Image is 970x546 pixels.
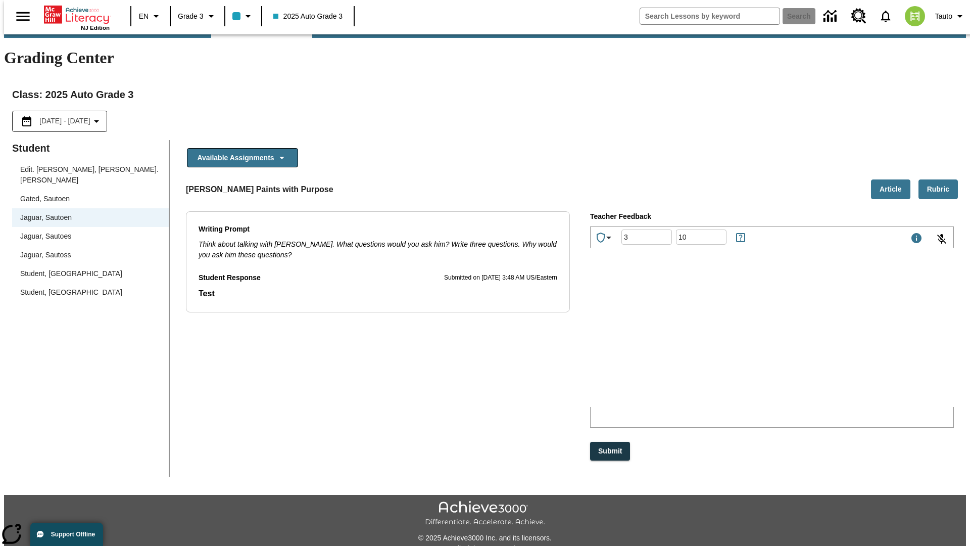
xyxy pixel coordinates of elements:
[199,288,557,300] p: Test
[425,501,545,527] img: Achieve3000 Differentiate Accelerate Achieve
[845,3,872,30] a: Resource Center, Will open in new tab
[871,179,910,199] button: Article, Will open in new tab
[20,268,161,279] span: Student, [GEOGRAPHIC_DATA]
[20,164,161,186] span: Edit. [PERSON_NAME], [PERSON_NAME]. [PERSON_NAME]
[590,211,954,222] p: Teacher Feedback
[905,6,925,26] img: avatar image
[20,194,161,204] span: Gated, Sautoen
[817,3,845,30] a: Data Center
[12,160,169,190] div: Edit. [PERSON_NAME], [PERSON_NAME]. [PERSON_NAME]
[199,272,261,284] p: Student Response
[12,86,958,103] h2: Class : 2025 Auto Grade 3
[12,246,169,264] div: Jaguar, Sautoss
[918,179,958,199] button: Rubric, Will open in new tab
[621,223,672,250] input: Grade: Letters, numbers, %, + and - are allowed.
[44,5,110,25] a: Home
[134,7,167,25] button: Language: EN, Select a language
[20,287,161,298] span: Student, [GEOGRAPHIC_DATA]
[90,115,103,127] svg: Collapse Date Range Filter
[17,115,103,127] button: Select the date range menu item
[910,232,923,246] div: Maximum 1000 characters Press Escape to exit toolbar and use left and right arrow keys to access ...
[4,8,148,17] body: Type your response here.
[4,49,966,67] h1: Grading Center
[12,140,169,156] p: Student
[178,11,204,22] span: Grade 3
[199,288,557,300] p: Student Response
[20,212,161,223] span: Jaguar, Sautoen
[81,25,110,31] span: NJ Edition
[139,11,149,22] span: EN
[731,227,751,248] button: Rules for Earning Points and Achievements, Will open in new tab
[39,116,90,126] span: [DATE] - [DATE]
[44,4,110,31] div: Home
[273,11,343,22] span: 2025 Auto Grade 3
[30,523,103,546] button: Support Offline
[676,223,726,250] input: Points: Must be equal to or less than 25.
[12,190,169,208] div: Gated, Sautoen
[590,442,630,461] button: Submit
[676,230,726,245] div: Points: Must be equal to or less than 25.
[174,7,221,25] button: Grade: Grade 3, Select a grade
[8,2,38,31] button: Open side menu
[12,227,169,246] div: Jaguar, Sautoes
[20,231,161,242] span: Jaguar, Sautoes
[931,7,970,25] button: Profile/Settings
[591,227,619,248] button: Achievements
[444,273,557,283] p: Submitted on [DATE] 3:48 AM US/Eastern
[899,3,931,29] button: Select a new avatar
[199,224,557,235] p: Writing Prompt
[930,227,954,251] button: Click to activate and allow voice recognition
[12,283,169,302] div: Student, [GEOGRAPHIC_DATA]
[4,533,966,543] p: © 2025 Achieve3000 Inc. and its licensors.
[640,8,780,24] input: search field
[20,250,161,260] span: Jaguar, Sautoss
[621,230,672,245] div: Grade: Letters, numbers, %, + and - are allowed.
[51,531,95,538] span: Support Offline
[872,3,899,29] a: Notifications
[228,7,258,25] button: Class color is light blue. Change class color
[186,184,333,196] p: [PERSON_NAME] Paints with Purpose
[12,208,169,227] div: Jaguar, Sautoen
[935,11,952,22] span: Tauto
[187,148,298,168] button: Available Assignments
[12,264,169,283] div: Student, [GEOGRAPHIC_DATA]
[199,239,557,260] div: Think about talking with [PERSON_NAME]. What questions would you ask him? Write three questions. ...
